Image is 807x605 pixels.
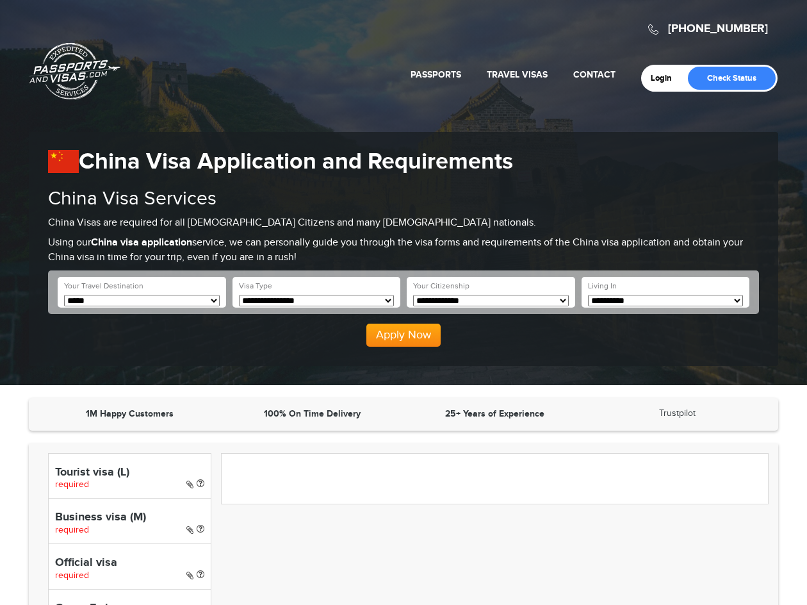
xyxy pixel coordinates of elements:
a: Login [651,73,681,83]
strong: 1M Happy Customers [86,408,174,419]
h4: Tourist visa (L) [55,467,204,479]
label: Living In [588,281,617,292]
p: Using our service, we can personally guide you through the visa forms and requirements of the Chi... [48,236,759,265]
button: Apply Now [366,324,441,347]
a: Travel Visas [487,69,548,80]
label: Your Citizenship [413,281,469,292]
a: [PHONE_NUMBER] [668,22,768,36]
i: Paper Visa [186,480,193,489]
h1: China Visa Application and Requirements [48,148,759,176]
label: Visa Type [239,281,272,292]
span: required [55,525,89,535]
i: Paper Visa [186,526,193,535]
h4: Business visa (M) [55,511,204,524]
strong: China visa application [91,236,192,249]
h2: China Visa Services [48,188,759,210]
span: required [55,570,89,581]
p: China Visas are required for all [DEMOGRAPHIC_DATA] Citizens and many [DEMOGRAPHIC_DATA] nationals. [48,216,759,231]
h4: Official visa [55,557,204,570]
strong: 100% On Time Delivery [264,408,361,419]
label: Your Travel Destination [64,281,143,292]
a: Trustpilot [659,408,696,419]
a: Check Status [688,67,776,90]
strong: 25+ Years of Experience [445,408,544,419]
span: required [55,479,89,490]
a: Contact [573,69,615,80]
a: Passports [411,69,461,80]
a: Passports & [DOMAIN_NAME] [29,42,120,100]
i: Paper Visa [186,571,193,580]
